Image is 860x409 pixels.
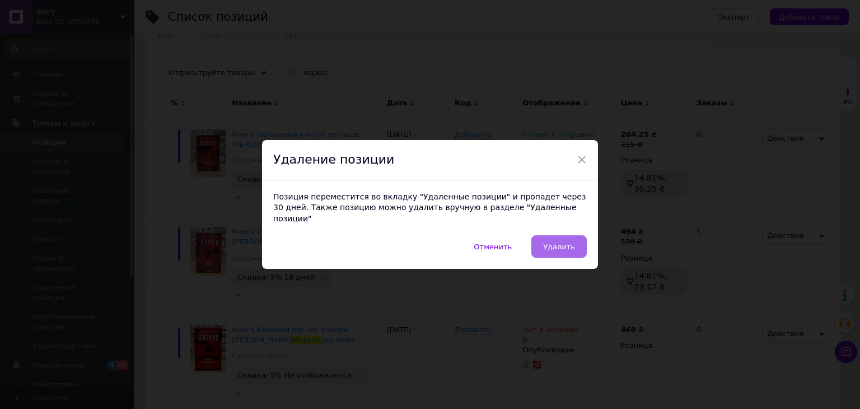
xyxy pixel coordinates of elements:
span: Удаление позиции [273,152,394,166]
button: Удалить [531,235,587,258]
span: Позиция переместится во вкладку "Удаленные позиции" и пропадет через 30 дней. Также позицию можно... [273,192,586,223]
span: Удалить [543,243,575,251]
span: × [577,150,587,169]
button: Отменить [462,235,524,258]
span: Отменить [474,243,512,251]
